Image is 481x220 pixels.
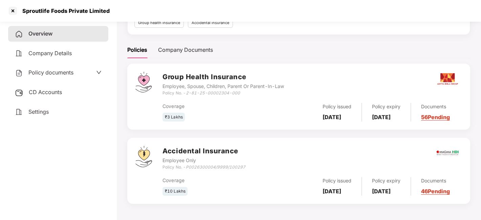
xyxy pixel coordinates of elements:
a: 46 Pending [421,188,450,195]
div: ₹10 Lakhs [162,187,188,196]
b: [DATE] [323,114,341,120]
i: P0026300004/9999/100297 [185,164,245,170]
span: Policy documents [28,69,73,76]
img: svg+xml;base64,PHN2ZyB3aWR0aD0iMjUiIGhlaWdodD0iMjQiIHZpZXdCb3g9IjAgMCAyNSAyNCIgZmlsbD0ibm9uZSIgeG... [15,89,23,97]
img: svg+xml;base64,PHN2ZyB4bWxucz0iaHR0cDovL3d3dy53My5vcmcvMjAwMC9zdmciIHdpZHRoPSIyNCIgaGVpZ2h0PSIyNC... [15,30,23,38]
div: Documents [421,103,450,110]
span: Settings [28,108,49,115]
h3: Accidental Insurance [162,146,245,156]
img: svg+xml;base64,PHN2ZyB4bWxucz0iaHR0cDovL3d3dy53My5vcmcvMjAwMC9zdmciIHdpZHRoPSIyNCIgaGVpZ2h0PSIyNC... [15,69,23,77]
img: svg+xml;base64,PHN2ZyB4bWxucz0iaHR0cDovL3d3dy53My5vcmcvMjAwMC9zdmciIHdpZHRoPSIyNCIgaGVpZ2h0PSIyNC... [15,108,23,116]
div: Sproutlife Foods Private Limited [18,7,110,14]
b: [DATE] [372,114,391,120]
img: svg+xml;base64,PHN2ZyB4bWxucz0iaHR0cDovL3d3dy53My5vcmcvMjAwMC9zdmciIHdpZHRoPSI0OS4zMjEiIGhlaWdodD... [135,146,152,167]
div: Policy issued [323,103,351,110]
div: Policy No. - [162,164,245,171]
b: [DATE] [323,188,341,195]
div: Coverage [162,177,262,184]
h3: Group Health Insurance [162,72,284,82]
img: svg+xml;base64,PHN2ZyB4bWxucz0iaHR0cDovL3d3dy53My5vcmcvMjAwMC9zdmciIHdpZHRoPSI0Ny43MTQiIGhlaWdodD... [135,72,152,92]
img: magma.png [436,141,459,165]
div: Coverage [162,103,262,110]
span: CD Accounts [29,89,62,95]
img: aditya.png [436,67,459,91]
div: Policy No. - [162,90,284,96]
div: Policies [127,46,147,54]
span: Company Details [28,50,72,57]
div: Accidental insurance [188,18,233,28]
div: Company Documents [158,46,213,54]
div: ₹3 Lakhs [162,113,185,122]
div: Employee, Spouse, Children, Parent Or Parent-In-Law [162,83,284,90]
div: Documents [421,177,450,184]
div: Employee Only [162,157,245,164]
i: 2-81-25-00002304-000 [185,90,240,95]
span: Overview [28,30,52,37]
div: Policy expiry [372,177,400,184]
span: down [96,70,102,75]
a: 56 Pending [421,114,450,120]
div: Policy issued [323,177,351,184]
img: svg+xml;base64,PHN2ZyB4bWxucz0iaHR0cDovL3d3dy53My5vcmcvMjAwMC9zdmciIHdpZHRoPSIyNCIgaGVpZ2h0PSIyNC... [15,49,23,58]
div: Group health insurance [134,18,184,28]
div: Policy expiry [372,103,400,110]
b: [DATE] [372,188,391,195]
